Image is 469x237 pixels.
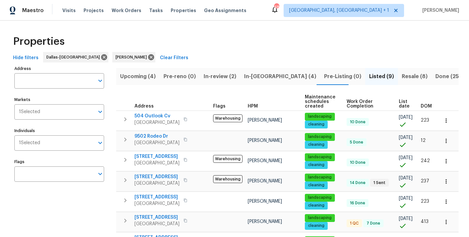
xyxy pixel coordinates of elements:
[248,118,282,123] span: [PERSON_NAME]
[22,7,44,14] span: Maestro
[213,104,226,109] span: Flags
[204,7,246,14] span: Geo Assignments
[14,160,104,164] label: Flags
[149,8,163,13] span: Tasks
[96,138,105,147] button: Open
[43,52,108,62] div: Dallas-[GEOGRAPHIC_DATA]
[305,223,327,229] span: cleaning
[399,99,410,109] span: List date
[399,176,413,180] span: [DATE]
[399,156,413,160] span: [DATE]
[164,72,196,81] span: Pre-reno (0)
[14,98,104,102] label: Markets
[305,95,336,109] span: Maintenance schedules created
[134,194,180,200] span: [STREET_ADDRESS]
[399,216,413,221] span: [DATE]
[134,153,180,160] span: [STREET_ADDRESS]
[305,215,334,221] span: landscaping
[402,72,428,81] span: Resale (8)
[213,114,242,122] span: Warehousing
[369,72,394,81] span: Listed (9)
[347,180,368,186] span: 14 Done
[10,52,41,64] button: Hide filters
[305,142,327,147] span: cleaning
[421,138,426,143] span: 12
[289,7,389,14] span: [GEOGRAPHIC_DATA], [GEOGRAPHIC_DATA] + 1
[248,104,258,109] span: HPM
[134,119,180,126] span: [GEOGRAPHIC_DATA]
[244,72,316,81] span: In-[GEOGRAPHIC_DATA] (4)
[204,72,236,81] span: In-review (2)
[112,52,155,62] div: [PERSON_NAME]
[421,159,430,163] span: 242
[399,196,413,201] span: [DATE]
[171,7,196,14] span: Properties
[84,7,104,14] span: Projects
[160,54,188,62] span: Clear Filters
[421,179,429,183] span: 237
[134,113,180,119] span: 504 Outlook Cv
[305,154,334,160] span: landscaping
[347,160,368,165] span: 10 Done
[364,221,383,226] span: 7 Done
[248,138,282,143] span: [PERSON_NAME]
[120,72,156,81] span: Upcoming (4)
[134,160,180,166] span: [GEOGRAPHIC_DATA]
[305,182,327,188] span: cleaning
[347,221,361,226] span: 1 QC
[305,122,327,127] span: cleaning
[19,140,40,146] span: 1 Selected
[14,129,104,133] label: Individuals
[399,115,413,120] span: [DATE]
[112,7,141,14] span: Work Orders
[347,140,366,145] span: 5 Done
[347,200,368,206] span: 16 Done
[421,104,432,109] span: DOM
[96,107,105,116] button: Open
[248,159,282,163] span: [PERSON_NAME]
[134,174,180,180] span: [STREET_ADDRESS]
[421,118,429,123] span: 223
[19,109,40,115] span: 1 Selected
[305,162,327,168] span: cleaning
[305,114,334,119] span: landscaping
[46,54,102,60] span: Dallas-[GEOGRAPHIC_DATA]
[435,72,464,81] span: Done (256)
[134,214,180,221] span: [STREET_ADDRESS]
[96,76,105,85] button: Open
[347,99,388,109] span: Work Order Completion
[157,52,191,64] button: Clear Filters
[134,104,154,109] span: Address
[305,203,327,208] span: cleaning
[274,4,279,10] div: 48
[213,155,242,163] span: Warehousing
[421,219,429,224] span: 413
[62,7,76,14] span: Visits
[13,38,65,45] span: Properties
[248,179,282,183] span: [PERSON_NAME]
[213,175,242,183] span: Warehousing
[305,134,334,140] span: landscaping
[248,219,282,224] span: [PERSON_NAME]
[96,169,105,178] button: Open
[13,54,39,62] span: Hide filters
[371,180,388,186] span: 1 Sent
[305,175,334,180] span: landscaping
[421,199,429,204] span: 223
[347,119,368,125] span: 10 Done
[116,54,149,60] span: [PERSON_NAME]
[134,200,180,207] span: [GEOGRAPHIC_DATA]
[134,180,180,187] span: [GEOGRAPHIC_DATA]
[399,135,413,140] span: [DATE]
[305,195,334,200] span: landscaping
[324,72,361,81] span: Pre-Listing (0)
[248,199,282,204] span: [PERSON_NAME]
[14,67,104,71] label: Address
[134,221,180,227] span: [GEOGRAPHIC_DATA]
[134,133,180,140] span: 9502 Rodeo Dr
[134,140,180,146] span: [GEOGRAPHIC_DATA]
[420,7,459,14] span: [PERSON_NAME]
